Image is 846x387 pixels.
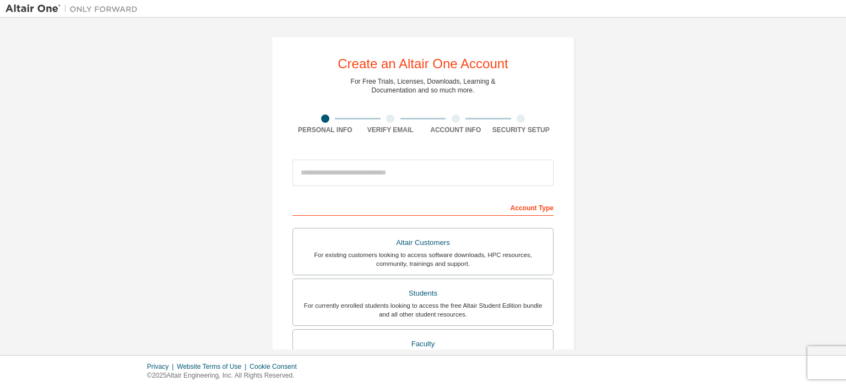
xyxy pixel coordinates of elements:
div: Faculty [300,336,546,352]
div: Website Terms of Use [177,362,250,371]
div: Personal Info [292,126,358,134]
div: For currently enrolled students looking to access the free Altair Student Edition bundle and all ... [300,301,546,319]
p: © 2025 Altair Engineering, Inc. All Rights Reserved. [147,371,303,380]
div: Verify Email [358,126,424,134]
div: Cookie Consent [250,362,303,371]
div: Privacy [147,362,177,371]
div: Students [300,286,546,301]
div: Account Info [423,126,489,134]
div: Altair Customers [300,235,546,250]
div: Security Setup [489,126,554,134]
div: For Free Trials, Licenses, Downloads, Learning & Documentation and so much more. [351,77,496,95]
div: Create an Altair One Account [338,57,508,70]
div: For existing customers looking to access software downloads, HPC resources, community, trainings ... [300,250,546,268]
div: Account Type [292,198,554,216]
img: Altair One [6,3,143,14]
